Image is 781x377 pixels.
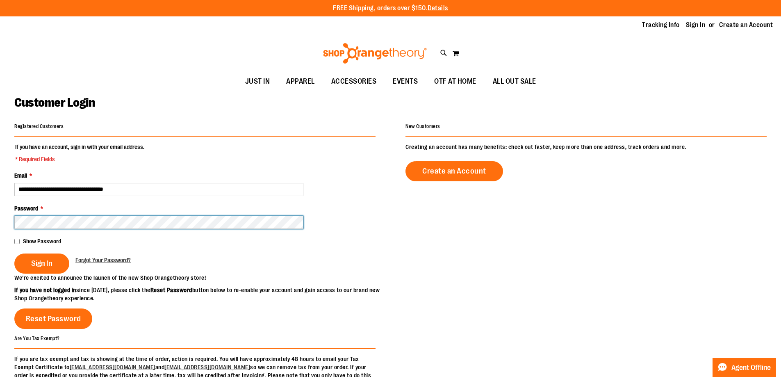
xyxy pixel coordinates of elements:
[14,254,69,274] button: Sign In
[75,257,131,263] span: Forgot Your Password?
[70,364,155,370] a: [EMAIL_ADDRESS][DOMAIN_NAME]
[286,72,315,91] span: APPAREL
[405,143,767,151] p: Creating an account has many benefits: check out faster, keep more than one address, track orders...
[393,72,418,91] span: EVENTS
[26,314,81,323] span: Reset Password
[686,21,706,30] a: Sign In
[713,358,776,377] button: Agent Offline
[14,286,391,302] p: since [DATE], please click the button below to re-enable your account and gain access to our bran...
[493,72,536,91] span: ALL OUT SALE
[14,308,92,329] a: Reset Password
[331,72,377,91] span: ACCESSORIES
[719,21,773,30] a: Create an Account
[14,96,95,110] span: Customer Login
[428,5,448,12] a: Details
[31,259,52,268] span: Sign In
[14,205,38,212] span: Password
[14,287,76,293] strong: If you have not logged in
[322,43,428,64] img: Shop Orangetheory
[75,256,131,264] a: Forgot Your Password?
[14,274,391,282] p: We’re excited to announce the launch of the new Shop Orangetheory store!
[434,72,476,91] span: OTF AT HOME
[14,172,27,179] span: Email
[731,364,771,372] span: Agent Offline
[405,123,440,129] strong: New Customers
[405,161,503,181] a: Create an Account
[642,21,680,30] a: Tracking Info
[15,155,144,163] span: * Required Fields
[14,143,145,163] legend: If you have an account, sign in with your email address.
[333,4,448,13] p: FREE Shipping, orders over $150.
[164,364,250,370] a: [EMAIL_ADDRESS][DOMAIN_NAME]
[422,167,486,176] span: Create an Account
[150,287,192,293] strong: Reset Password
[23,238,61,244] span: Show Password
[245,72,270,91] span: JUST IN
[14,123,64,129] strong: Registered Customers
[14,335,60,341] strong: Are You Tax Exempt?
